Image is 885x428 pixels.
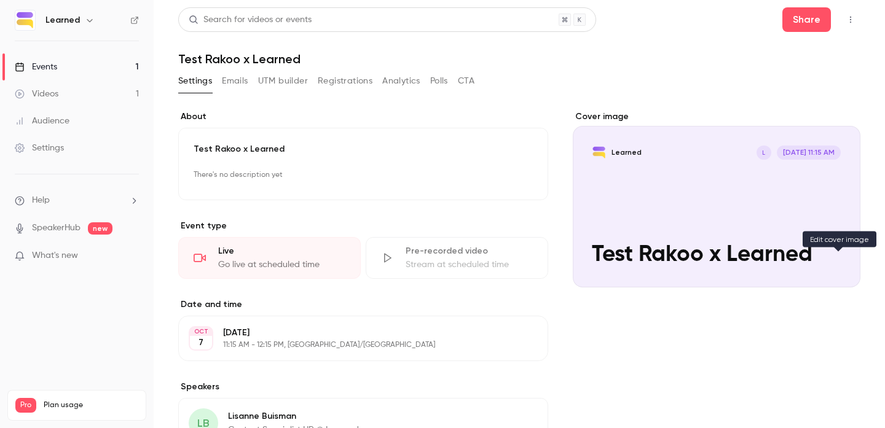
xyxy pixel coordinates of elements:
[189,14,312,26] div: Search for videos or events
[178,52,860,66] h1: Test Rakoo x Learned
[190,327,212,336] div: OCT
[32,194,50,207] span: Help
[782,7,831,32] button: Share
[430,71,448,91] button: Polls
[194,143,533,155] p: Test Rakoo x Learned
[45,14,80,26] h6: Learned
[178,111,548,123] label: About
[15,88,58,100] div: Videos
[228,410,359,422] p: Lisanne Buisman
[573,111,860,287] section: Cover image
[32,222,81,235] a: SpeakerHub
[32,249,78,262] span: What's new
[88,222,112,235] span: new
[15,142,64,154] div: Settings
[318,71,372,91] button: Registrations
[218,245,345,257] div: Live
[382,71,420,91] button: Analytics
[178,237,361,279] div: LiveGo live at scheduled time
[223,340,483,350] p: 11:15 AM - 12:15 PM, [GEOGRAPHIC_DATA]/[GEOGRAPHIC_DATA]
[199,337,203,349] p: 7
[15,10,35,30] img: Learned
[124,251,139,262] iframe: Noticeable Trigger
[218,259,345,271] div: Go live at scheduled time
[222,71,248,91] button: Emails
[458,71,474,91] button: CTA
[15,398,36,413] span: Pro
[194,165,533,185] p: There's no description yet
[178,71,212,91] button: Settings
[406,245,533,257] div: Pre-recorded video
[178,298,548,311] label: Date and time
[258,71,308,91] button: UTM builder
[44,400,138,410] span: Plan usage
[15,115,69,127] div: Audience
[178,381,548,393] label: Speakers
[178,220,548,232] p: Event type
[366,237,548,279] div: Pre-recorded videoStream at scheduled time
[223,327,483,339] p: [DATE]
[15,194,139,207] li: help-dropdown-opener
[406,259,533,271] div: Stream at scheduled time
[573,111,860,123] label: Cover image
[15,61,57,73] div: Events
